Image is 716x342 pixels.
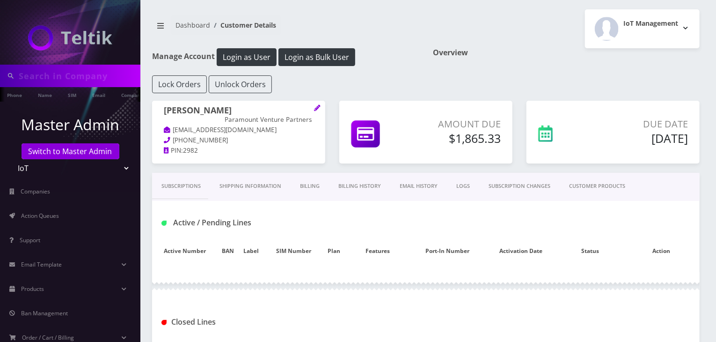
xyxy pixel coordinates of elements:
[21,212,59,220] span: Action Queues
[117,87,148,102] a: Company
[152,15,419,42] nav: breadcrumb
[164,126,277,135] a: [EMAIL_ADDRESS][DOMAIN_NAME]
[175,21,210,30] a: Dashboard
[410,238,484,265] th: Port-In Number
[161,218,329,227] h1: Active / Pending Lines
[485,238,557,265] th: Activation Date
[21,260,62,268] span: Email Template
[173,136,228,144] span: [PHONE_NUMBER]
[164,146,183,156] a: PIN:
[593,117,688,131] p: Due Date
[88,87,110,102] a: Email
[215,51,278,61] a: Login as User
[329,173,390,200] a: Billing History
[210,173,291,200] a: Shipping Information
[218,238,238,265] th: BAN
[21,285,44,293] span: Products
[390,173,447,200] a: EMAIL HISTORY
[161,221,167,226] img: Active / Pending Lines
[323,238,345,265] th: Plan
[152,48,419,66] h1: Manage Account
[152,75,207,93] button: Lock Orders
[585,9,700,48] button: IoT Management
[217,48,277,66] button: Login as User
[210,20,276,30] li: Customer Details
[225,116,314,124] p: Paramount Venture Partners
[28,25,112,51] img: IoT
[2,87,27,102] a: Phone
[183,146,198,155] span: 2982
[22,334,74,342] span: Order / Cart / Billing
[345,238,410,265] th: Features
[19,67,138,85] input: Search in Company
[557,238,623,265] th: Status
[63,87,81,102] a: SIM
[21,309,68,317] span: Ban Management
[33,87,57,102] a: Name
[209,75,272,93] button: Unlock Orders
[419,131,501,145] h5: $1,865.33
[152,173,210,200] a: Subscriptions
[152,238,218,265] th: Active Number
[278,51,355,61] a: Login as Bulk User
[593,131,688,145] h5: [DATE]
[419,117,501,131] p: Amount Due
[264,238,323,265] th: SIM Number
[623,20,678,28] h2: IoT Management
[161,320,167,325] img: Closed Lines
[623,238,700,265] th: Action
[479,173,560,200] a: SUBSCRIPTION CHANGES
[164,105,314,125] h1: [PERSON_NAME]
[291,173,329,200] a: Billing
[20,236,40,244] span: Support
[238,238,264,265] th: Label
[447,173,479,200] a: LOGS
[278,48,355,66] button: Login as Bulk User
[433,48,700,57] h1: Overview
[161,318,329,327] h1: Closed Lines
[560,173,635,200] a: CUSTOMER PRODUCTS
[22,143,119,159] a: Switch to Master Admin
[21,187,50,195] span: Companies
